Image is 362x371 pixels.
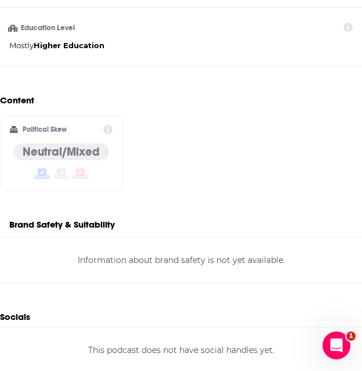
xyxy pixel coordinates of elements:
[9,24,77,32] h3: Education Level
[346,332,356,341] span: 1
[9,219,115,230] h2: Brand Safety & Suitability
[23,145,100,159] h4: Neutral/Mixed
[323,332,350,359] iframe: Intercom live chat
[23,125,67,134] h2: Political Skew
[9,41,34,50] span: Mostly
[34,41,104,50] span: Higher Education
